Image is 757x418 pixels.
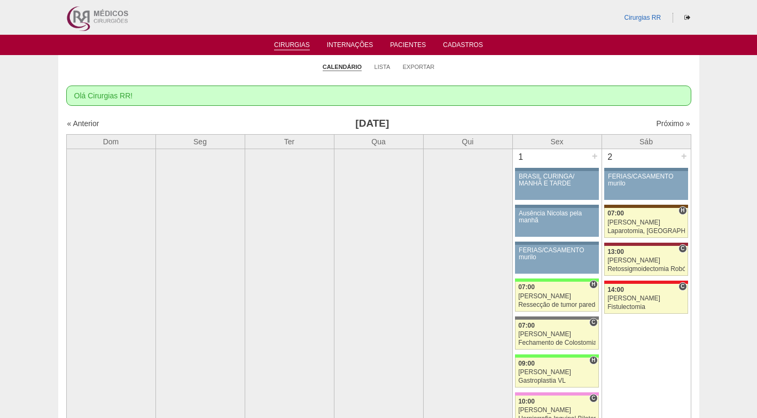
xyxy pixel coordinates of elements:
a: Cadastros [443,41,483,52]
a: FÉRIAS/CASAMENTO murilo [515,245,598,274]
div: Key: Santa Joana [604,205,688,208]
div: Key: Aviso [604,168,688,171]
div: [PERSON_NAME] [518,331,596,338]
a: C 14:00 [PERSON_NAME] Fistulectomia [604,284,688,314]
span: Consultório [589,318,597,327]
span: 07:00 [518,322,535,329]
div: Olá Cirurgias RR! [66,86,691,106]
th: Seg [155,134,245,149]
div: Key: Brasil [515,278,598,282]
div: Ausência Nicolas pela manhã [519,210,595,224]
a: FÉRIAS/CASAMENTO murilo [604,171,688,200]
div: FÉRIAS/CASAMENTO murilo [519,247,595,261]
a: Próximo » [656,119,690,128]
span: Consultório [589,394,597,402]
div: Key: Santa Catarina [515,316,598,320]
div: Key: Aviso [515,242,598,245]
a: Internações [327,41,373,52]
div: Key: Brasil [515,354,598,358]
a: Pacientes [390,41,426,52]
div: + [590,149,599,163]
div: Key: Sírio Libanês [604,243,688,246]
div: Key: Aviso [515,168,598,171]
div: [PERSON_NAME] [518,369,596,376]
th: Qua [334,134,423,149]
h3: [DATE] [216,116,528,131]
div: Laparotomia, [GEOGRAPHIC_DATA], Drenagem, Bridas [607,228,685,235]
a: Cirurgias [274,41,310,50]
span: Hospital [589,280,597,289]
div: Key: Albert Einstein [515,392,598,396]
th: Ter [245,134,334,149]
th: Dom [66,134,155,149]
div: Ressecção de tumor parede abdominal pélvica [518,301,596,308]
span: 07:00 [518,283,535,291]
a: C 07:00 [PERSON_NAME] Fechamento de Colostomia ou Enterostomia [515,320,598,350]
div: Fistulectomia [607,304,685,311]
span: Hospital [589,356,597,365]
span: Consultório [678,282,686,291]
th: Sáb [602,134,691,149]
a: Lista [374,63,391,71]
div: 2 [602,149,619,165]
a: Exportar [403,63,435,71]
div: Fechamento de Colostomia ou Enterostomia [518,339,596,346]
a: C 13:00 [PERSON_NAME] Retossigmoidectomia Robótica [604,246,688,276]
a: H 07:00 [PERSON_NAME] Laparotomia, [GEOGRAPHIC_DATA], Drenagem, Bridas [604,208,688,238]
a: BRASIL CURINGA/ MANHÃ E TARDE [515,171,598,200]
span: 07:00 [607,210,624,217]
div: + [680,149,689,163]
i: Sair [684,14,690,21]
span: 14:00 [607,286,624,293]
div: Key: Aviso [515,205,598,208]
div: [PERSON_NAME] [607,257,685,264]
span: 13:00 [607,248,624,256]
div: FÉRIAS/CASAMENTO murilo [608,173,684,187]
div: BRASIL CURINGA/ MANHÃ E TARDE [519,173,595,187]
a: Cirurgias RR [624,14,661,21]
a: « Anterior [67,119,99,128]
span: Hospital [678,206,686,215]
span: Consultório [678,244,686,253]
a: Calendário [323,63,362,71]
div: [PERSON_NAME] [518,407,596,414]
div: 1 [513,149,529,165]
a: H 09:00 [PERSON_NAME] Gastroplastia VL [515,358,598,388]
span: 09:00 [518,360,535,367]
span: 10:00 [518,398,535,405]
th: Sex [512,134,602,149]
a: H 07:00 [PERSON_NAME] Ressecção de tumor parede abdominal pélvica [515,282,598,312]
th: Qui [423,134,512,149]
div: Key: Assunção [604,281,688,284]
a: Ausência Nicolas pela manhã [515,208,598,237]
div: [PERSON_NAME] [518,293,596,300]
div: [PERSON_NAME] [607,295,685,302]
div: [PERSON_NAME] [607,219,685,226]
div: Gastroplastia VL [518,377,596,384]
div: Retossigmoidectomia Robótica [607,266,685,273]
